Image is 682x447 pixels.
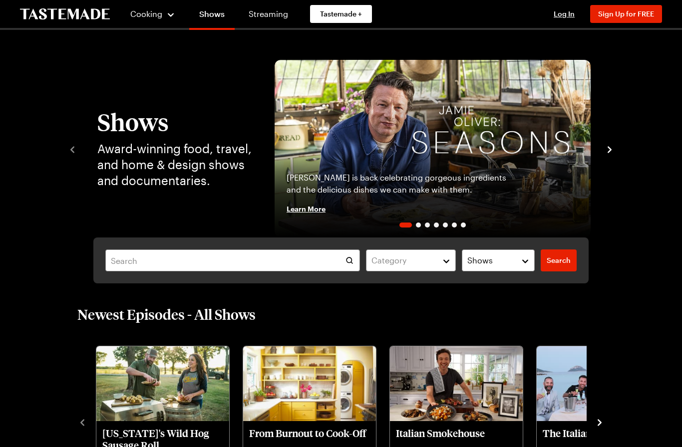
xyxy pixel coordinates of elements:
[96,346,229,421] img: Oklahoma's Wild Hog Sausage Roll
[105,249,360,271] input: Search
[243,346,376,421] img: From Burnout to Cook-Off
[461,223,466,227] span: Go to slide 7
[554,9,575,18] span: Log In
[605,143,615,155] button: navigate to next item
[371,254,435,266] div: Category
[434,223,439,227] span: Go to slide 4
[590,5,662,23] button: Sign Up for FREE
[77,416,87,428] button: navigate to previous item
[416,223,421,227] span: Go to slide 2
[320,9,362,19] span: Tastemade +
[275,60,591,237] div: 1 / 7
[452,223,457,227] span: Go to slide 6
[77,305,256,323] h2: Newest Episodes - All Shows
[20,8,110,20] a: To Tastemade Home Page
[189,2,235,30] a: Shows
[598,9,654,18] span: Sign Up for FREE
[275,60,591,237] img: Jamie Oliver: Seasons
[547,255,571,265] span: Search
[425,223,430,227] span: Go to slide 3
[537,346,670,421] img: The Italian Job
[366,249,456,271] button: Category
[130,9,162,18] span: Cooking
[544,9,584,19] button: Log In
[399,223,412,227] span: Go to slide 1
[287,172,520,196] p: [PERSON_NAME] is back celebrating gorgeous ingredients and the delicious dishes we can make with ...
[467,254,493,266] span: Shows
[275,60,591,237] a: Jamie Oliver: Seasons[PERSON_NAME] is back celebrating gorgeous ingredients and the delicious dis...
[97,141,255,189] p: Award-winning food, travel, and home & design shows and documentaries.
[287,204,326,214] span: Learn More
[390,346,523,421] img: Italian Smokehouse
[462,249,535,271] button: Shows
[443,223,448,227] span: Go to slide 5
[310,5,372,23] a: Tastemade +
[130,2,175,26] button: Cooking
[97,109,255,135] h1: Shows
[595,416,605,428] button: navigate to next item
[67,143,77,155] button: navigate to previous item
[541,249,577,271] a: filters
